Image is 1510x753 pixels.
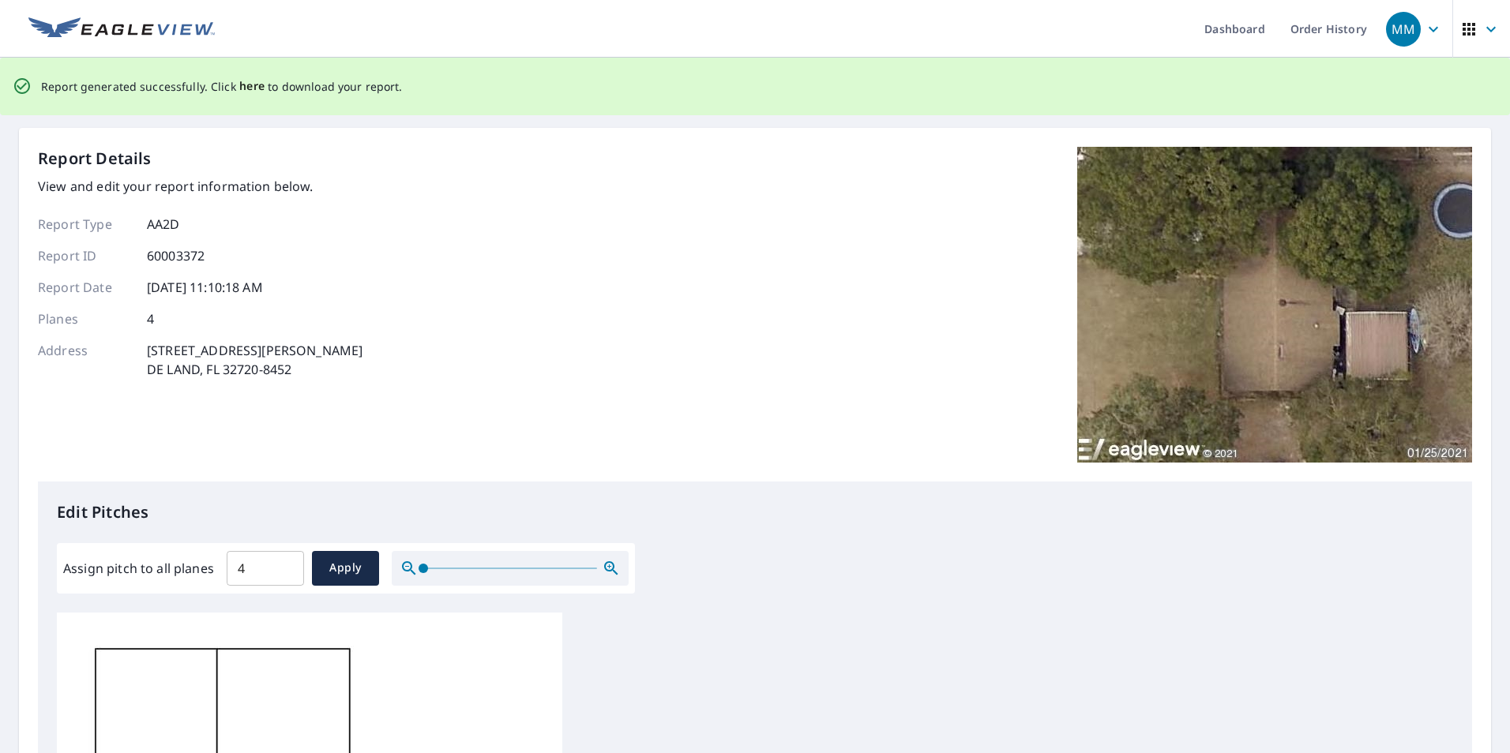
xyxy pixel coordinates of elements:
[38,278,133,297] p: Report Date
[239,77,265,96] button: here
[41,77,403,96] p: Report generated successfully. Click to download your report.
[38,147,152,170] p: Report Details
[38,177,362,196] p: View and edit your report information below.
[57,500,1453,524] p: Edit Pitches
[63,559,214,578] label: Assign pitch to all planes
[147,309,154,328] p: 4
[1386,12,1421,47] div: MM
[38,341,133,379] p: Address
[38,215,133,234] p: Report Type
[325,558,366,578] span: Apply
[312,551,379,586] button: Apply
[147,278,263,297] p: [DATE] 11:10:18 AM
[38,309,133,328] p: Planes
[147,341,362,379] p: [STREET_ADDRESS][PERSON_NAME] DE LAND, FL 32720-8452
[147,246,205,265] p: 60003372
[28,17,215,41] img: EV Logo
[1077,147,1472,463] img: Top image
[38,246,133,265] p: Report ID
[147,215,180,234] p: AA2D
[227,546,304,590] input: 00.0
